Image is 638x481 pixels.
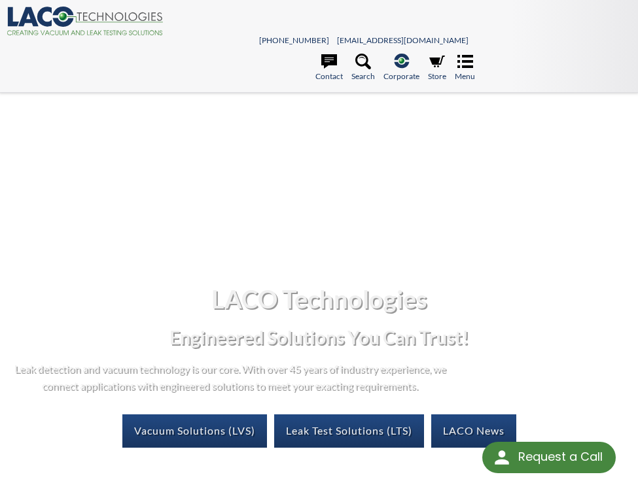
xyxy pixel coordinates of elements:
a: Search [351,54,375,82]
a: LACO News [431,414,516,447]
div: Request a Call [518,442,603,472]
h1: LACO Technologies [10,283,628,315]
a: [EMAIL_ADDRESS][DOMAIN_NAME] [337,35,469,45]
p: Leak detection and vacuum technology is our core. With over 45 years of industry experience, we c... [10,360,449,393]
h2: Engineered Solutions You Can Trust! [10,325,628,350]
a: Leak Test Solutions (LTS) [274,414,424,447]
a: [PHONE_NUMBER] [259,35,329,45]
div: Request a Call [482,442,616,473]
a: Store [428,54,446,82]
img: round button [491,447,512,468]
span: Corporate [383,70,419,82]
a: Contact [315,54,343,82]
a: Vacuum Solutions (LVS) [122,414,267,447]
a: Menu [455,54,475,82]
